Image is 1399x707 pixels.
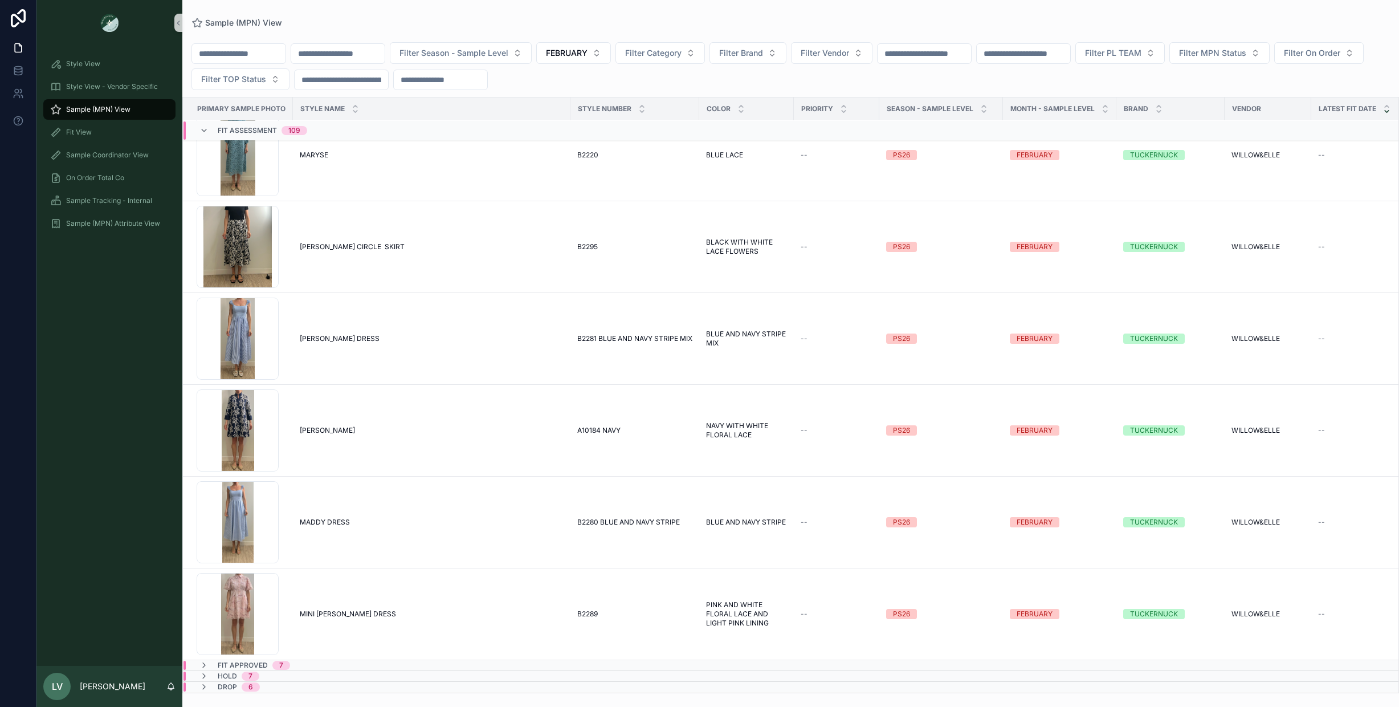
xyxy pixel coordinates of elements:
div: FEBRUARY [1017,609,1053,619]
span: WILLOW&ELLE [1231,610,1280,619]
span: Filter Brand [719,47,763,59]
a: PS26 [886,425,996,436]
div: scrollable content [36,46,182,249]
a: MINI [PERSON_NAME] DRESS [300,610,564,619]
a: TUCKERNUCK [1123,517,1218,527]
a: BLACK WITH WHITE LACE FLOWERS [706,238,787,256]
a: -- [801,518,872,527]
span: Sample Tracking - Internal [66,196,152,205]
span: Latest Fit Date [1319,104,1376,113]
span: Sample (MPN) View [205,17,282,29]
span: -- [1318,610,1325,619]
span: WILLOW&ELLE [1231,151,1280,160]
button: Select Button [1169,42,1270,64]
a: A10184 NAVY [577,426,692,435]
span: -- [801,151,807,160]
a: TUCKERNUCK [1123,334,1218,344]
div: TUCKERNUCK [1130,150,1178,160]
a: Sample (MPN) View [43,99,176,120]
p: [PERSON_NAME] [80,681,145,692]
span: -- [801,518,807,527]
span: FEBRUARY [546,47,588,59]
span: B2281 BLUE AND NAVY STRIPE MIX [577,334,692,343]
a: B2289 [577,610,692,619]
div: TUCKERNUCK [1130,334,1178,344]
span: -- [1318,242,1325,251]
span: WILLOW&ELLE [1231,518,1280,527]
span: Season - Sample Level [887,104,973,113]
a: TUCKERNUCK [1123,609,1218,619]
span: -- [1318,334,1325,343]
span: WILLOW&ELLE [1231,334,1280,343]
a: On Order Total Co [43,168,176,188]
a: Sample (MPN) Attribute View [43,213,176,234]
span: -- [801,426,807,435]
button: Select Button [709,42,786,64]
a: -- [801,610,872,619]
a: B2280 BLUE AND NAVY STRIPE [577,518,692,527]
a: PINK AND WHITE FLORAL LACE AND LIGHT PINK LINING [706,600,787,628]
span: [PERSON_NAME] DRESS [300,334,380,343]
span: Filter Category [625,47,682,59]
a: PS26 [886,334,996,344]
a: PS26 [886,609,996,619]
span: Drop [218,682,237,692]
a: WILLOW&ELLE [1231,426,1304,435]
div: FEBRUARY [1017,425,1053,436]
span: [PERSON_NAME] [300,426,355,435]
div: TUCKERNUCK [1130,609,1178,619]
a: FEBRUARY [1010,242,1110,252]
span: Fit Assessment [218,126,277,135]
span: -- [1318,518,1325,527]
a: NAVY WITH WHITE FLORAL LACE [706,421,787,440]
div: TUCKERNUCK [1130,242,1178,252]
button: Select Button [615,42,705,64]
span: [PERSON_NAME] CIRCLE SKIRT [300,242,405,251]
a: Sample (MPN) View [191,17,282,29]
span: -- [801,610,807,619]
div: 7 [248,672,252,681]
a: Sample Coordinator View [43,145,176,165]
div: PS26 [893,334,910,344]
span: B2295 [577,242,598,251]
span: -- [1318,151,1325,160]
button: Select Button [1274,42,1364,64]
span: Sample (MPN) Attribute View [66,219,160,228]
a: FEBRUARY [1010,425,1110,436]
a: WILLOW&ELLE [1231,151,1304,160]
span: PRIORITY [801,104,833,113]
a: BLUE AND NAVY STRIPE MIX [706,330,787,348]
a: -- [801,151,872,160]
span: BLUE AND NAVY STRIPE [706,518,786,527]
span: WILLOW&ELLE [1231,242,1280,251]
a: MADDY DRESS [300,518,564,527]
span: Fit Approved [218,661,268,670]
a: [PERSON_NAME] [300,426,564,435]
span: Hold [218,672,237,681]
a: FEBRUARY [1010,150,1110,160]
button: Select Button [1075,42,1165,64]
span: Filter PL TEAM [1085,47,1141,59]
span: Filter Season - Sample Level [399,47,508,59]
span: Vendor [1232,104,1261,113]
span: MONTH - SAMPLE LEVEL [1010,104,1095,113]
div: FEBRUARY [1017,242,1053,252]
span: -- [801,334,807,343]
button: Select Button [191,68,289,90]
a: [PERSON_NAME] CIRCLE SKIRT [300,242,564,251]
span: Sample Coordinator View [66,151,149,160]
a: PS26 [886,150,996,160]
a: Sample Tracking - Internal [43,190,176,211]
div: PS26 [893,609,910,619]
a: TUCKERNUCK [1123,242,1218,252]
span: PRIMARY SAMPLE PHOTO [197,104,285,113]
a: -- [801,242,872,251]
a: B2220 [577,151,692,160]
a: FEBRUARY [1010,334,1110,344]
div: PS26 [893,150,910,160]
a: WILLOW&ELLE [1231,242,1304,251]
span: Sample (MPN) View [66,105,130,114]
